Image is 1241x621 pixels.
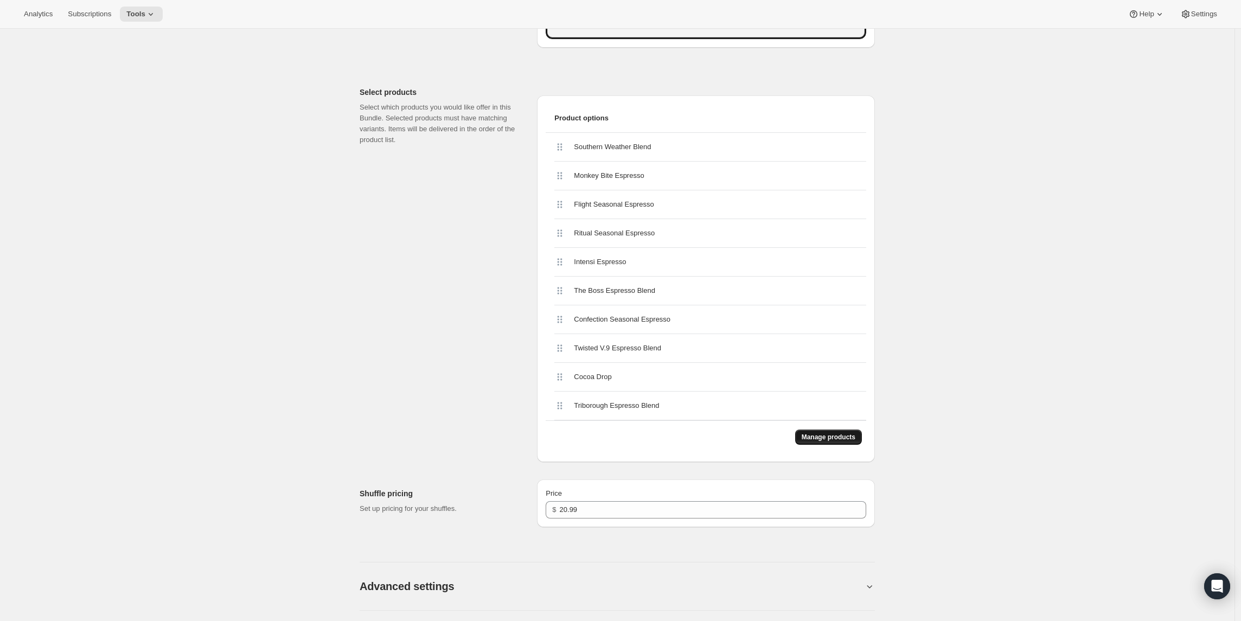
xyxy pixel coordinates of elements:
span: Help [1139,10,1154,18]
button: Subscriptions [61,7,118,22]
button: Tools [120,7,163,22]
span: Ritual Seasonal Espresso [574,228,655,239]
button: Manage products [795,430,862,445]
span: Manage products [802,433,855,441]
span: Cocoa Drop [574,372,611,382]
span: Monkey Bite Espresso [574,170,644,181]
span: The Boss Espresso Blend [574,285,655,296]
h2: Shuffle pricing [360,488,520,499]
span: Southern Weather Blend [574,142,651,152]
span: Tools [126,10,145,18]
span: Product options [554,113,858,124]
h2: Select products [360,87,520,98]
span: Price [546,489,562,497]
button: Settings [1174,7,1224,22]
div: Open Intercom Messenger [1204,573,1230,599]
span: Twisted V.9 Espresso Blend [574,343,661,354]
p: Select which products you would like offer in this Bundle. Selected products must have matching v... [360,102,520,145]
span: Analytics [24,10,53,18]
span: Triborough Espresso Blend [574,400,659,411]
span: Confection Seasonal Espresso [574,314,670,325]
span: Flight Seasonal Espresso [574,199,654,210]
input: 10.00 [560,501,850,518]
span: $ [552,505,556,514]
button: Help [1122,7,1171,22]
button: Analytics [17,7,59,22]
span: Subscriptions [68,10,111,18]
p: Set up pricing for your shuffles. [360,503,520,514]
h2: Advanced settings [360,580,454,593]
button: Advanced settings [360,580,864,593]
span: Intensi Espresso [574,257,626,267]
span: Settings [1191,10,1217,18]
